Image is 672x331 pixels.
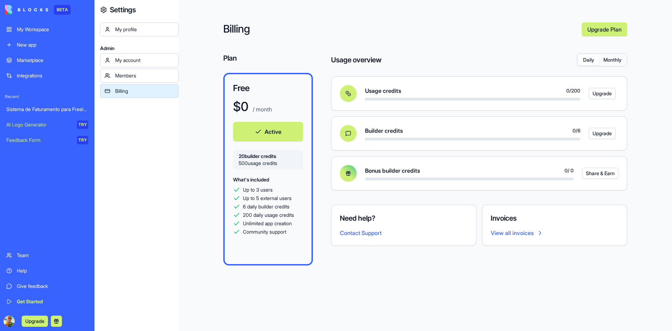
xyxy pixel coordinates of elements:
a: Upgrade [589,88,610,99]
div: Sistema de Faturamento para Freelancers [6,106,88,113]
button: Daily [578,55,599,65]
span: 6 daily builder credits [243,203,289,210]
span: 0 / 0 [565,167,574,174]
a: Integrations [2,69,92,83]
div: Get Started [17,298,88,305]
a: Free$0 / monthActive20builder credits500usage creditsWhat's includedUp to 3 usersUp to 5 external... [223,73,313,266]
a: Billing [100,84,178,98]
div: Marketplace [17,57,88,64]
div: Team [17,252,88,259]
button: Upgrade [22,316,48,327]
a: View all invoices [491,229,618,237]
h4: Usage overview [331,55,381,65]
div: Feedback Form [6,137,72,144]
div: My profile [115,26,174,33]
a: Get Started [2,295,92,309]
p: / month [251,105,272,113]
a: My Workspace [2,22,92,36]
a: Sistema de Faturamento para Freelancers [2,102,92,116]
div: TRY [77,120,88,129]
button: Active [233,122,303,142]
h4: Plan [223,53,313,63]
span: Unlimited app creation [243,220,292,227]
a: Feedback FormTRY [2,133,92,147]
span: 0 / 6 [573,127,580,134]
div: TRY [77,136,88,144]
span: 20 builder credits [239,153,297,160]
span: 200 daily usage credits [243,212,294,219]
span: Up to 5 external users [243,195,292,202]
div: Members [115,72,174,79]
span: Up to 3 users [243,186,273,193]
a: New app [2,38,92,52]
button: Contact Support [340,229,381,237]
div: New app [17,41,88,48]
a: AI Logo GeneratorTRY [2,118,92,132]
span: 0 / 200 [566,87,580,94]
img: logo [5,5,48,15]
a: Team [2,248,92,262]
span: Community support [243,228,286,235]
a: Upgrade Plan [582,22,627,36]
div: AI Logo Generator [6,121,72,128]
h4: Settings [110,5,136,15]
h2: Billing [223,22,576,36]
img: ACg8ocIb9EVBQQu06JlCgqTf6EgoUYj4ba_xHiRKThHdoj2dflUFBY4=s96-c [3,316,15,327]
a: BETA [5,5,71,15]
h4: Need help? [340,213,468,223]
a: Give feedback [2,279,92,293]
span: What's included [233,177,269,182]
a: My profile [100,22,178,36]
div: Integrations [17,72,88,79]
h1: $ 0 [233,99,248,113]
div: Help [17,267,88,274]
h3: Free [233,83,303,94]
div: Billing [115,88,174,95]
div: My account [115,57,174,64]
h4: Invoices [491,213,618,223]
button: Upgrade [589,88,616,99]
span: Usage credits [365,87,401,95]
a: Help [2,264,92,278]
a: Marketplace [2,53,92,67]
button: Monthly [599,55,626,65]
a: Upgrade [22,317,48,324]
div: Give feedback [17,283,88,290]
div: BETA [54,5,71,15]
span: Admin [100,45,178,52]
div: My Workspace [17,26,88,33]
span: Recent [2,94,92,99]
a: Upgrade [589,128,610,139]
a: My account [100,53,178,67]
span: 500 usage credits [239,160,297,167]
button: Upgrade [589,128,616,139]
a: Members [100,69,178,83]
button: Share & Earn [582,168,618,179]
span: Bonus builder credits [365,166,420,175]
span: Builder credits [365,126,403,135]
